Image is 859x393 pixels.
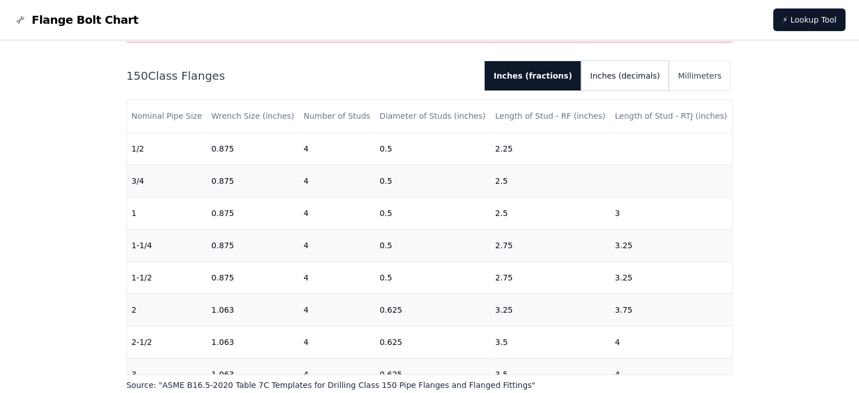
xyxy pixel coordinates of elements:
[491,100,611,132] th: Length of Stud - RF (inches)
[127,293,207,326] td: 2
[375,132,491,165] td: 0.5
[611,261,732,293] td: 3.25
[299,197,375,229] td: 4
[127,326,207,358] td: 2-1/2
[375,100,491,132] th: Diameter of Studs (inches)
[14,13,27,27] img: Flange Bolt Chart Logo
[207,326,299,358] td: 1.063
[375,165,491,197] td: 0.5
[207,261,299,293] td: 0.875
[299,293,375,326] td: 4
[491,229,611,261] td: 2.75
[491,261,611,293] td: 2.75
[299,326,375,358] td: 4
[611,293,732,326] td: 3.75
[207,358,299,390] td: 1.063
[491,293,611,326] td: 3.25
[485,61,581,90] button: Inches (fractions)
[375,197,491,229] td: 0.5
[611,358,732,390] td: 4
[299,358,375,390] td: 4
[299,261,375,293] td: 4
[207,132,299,165] td: 0.875
[669,61,730,90] button: Millimeters
[207,293,299,326] td: 1.063
[491,165,611,197] td: 2.5
[299,229,375,261] td: 4
[207,100,299,132] th: Wrench Size (inches)
[127,197,207,229] td: 1
[299,165,375,197] td: 4
[127,100,207,132] th: Nominal Pipe Size
[127,261,207,293] td: 1-1/2
[127,379,733,391] p: Source: " ASME B16.5-2020 Table 7C Templates for Drilling Class 150 Pipe Flanges and Flanged Fitt...
[773,8,845,31] a: ⚡ Lookup Tool
[611,100,732,132] th: Length of Stud - RTJ (inches)
[127,165,207,197] td: 3/4
[491,358,611,390] td: 3.5
[375,229,491,261] td: 0.5
[491,326,611,358] td: 3.5
[491,197,611,229] td: 2.5
[375,293,491,326] td: 0.625
[375,326,491,358] td: 0.625
[611,197,732,229] td: 3
[611,229,732,261] td: 3.25
[127,358,207,390] td: 3
[127,132,207,165] td: 1/2
[375,358,491,390] td: 0.625
[299,100,375,132] th: Number of Studs
[127,68,476,84] h2: 150 Class Flanges
[491,132,611,165] td: 2.25
[581,61,669,90] button: Inches (decimals)
[207,229,299,261] td: 0.875
[207,197,299,229] td: 0.875
[32,12,138,28] span: Flange Bolt Chart
[611,326,732,358] td: 4
[14,12,138,28] a: Flange Bolt Chart LogoFlange Bolt Chart
[127,229,207,261] td: 1-1/4
[375,261,491,293] td: 0.5
[207,165,299,197] td: 0.875
[299,132,375,165] td: 4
